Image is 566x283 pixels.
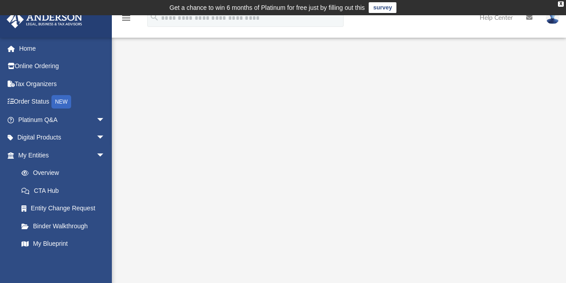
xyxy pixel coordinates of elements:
[121,17,132,23] a: menu
[6,75,119,93] a: Tax Organizers
[6,111,119,129] a: Platinum Q&Aarrow_drop_down
[6,57,119,75] a: Online Ordering
[96,129,114,147] span: arrow_drop_down
[96,146,114,165] span: arrow_drop_down
[13,182,119,200] a: CTA Hub
[13,200,119,218] a: Entity Change Request
[4,11,85,28] img: Anderson Advisors Platinum Portal
[6,39,119,57] a: Home
[6,93,119,111] a: Order StatusNEW
[13,253,119,270] a: Tax Due Dates
[369,2,396,13] a: survey
[13,235,114,253] a: My Blueprint
[96,111,114,129] span: arrow_drop_down
[558,1,564,7] div: close
[13,164,119,182] a: Overview
[121,13,132,23] i: menu
[170,2,365,13] div: Get a chance to win 6 months of Platinum for free just by filling out this
[51,95,71,109] div: NEW
[6,146,119,164] a: My Entitiesarrow_drop_down
[13,217,119,235] a: Binder Walkthrough
[546,11,559,24] img: User Pic
[149,12,159,22] i: search
[6,129,119,147] a: Digital Productsarrow_drop_down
